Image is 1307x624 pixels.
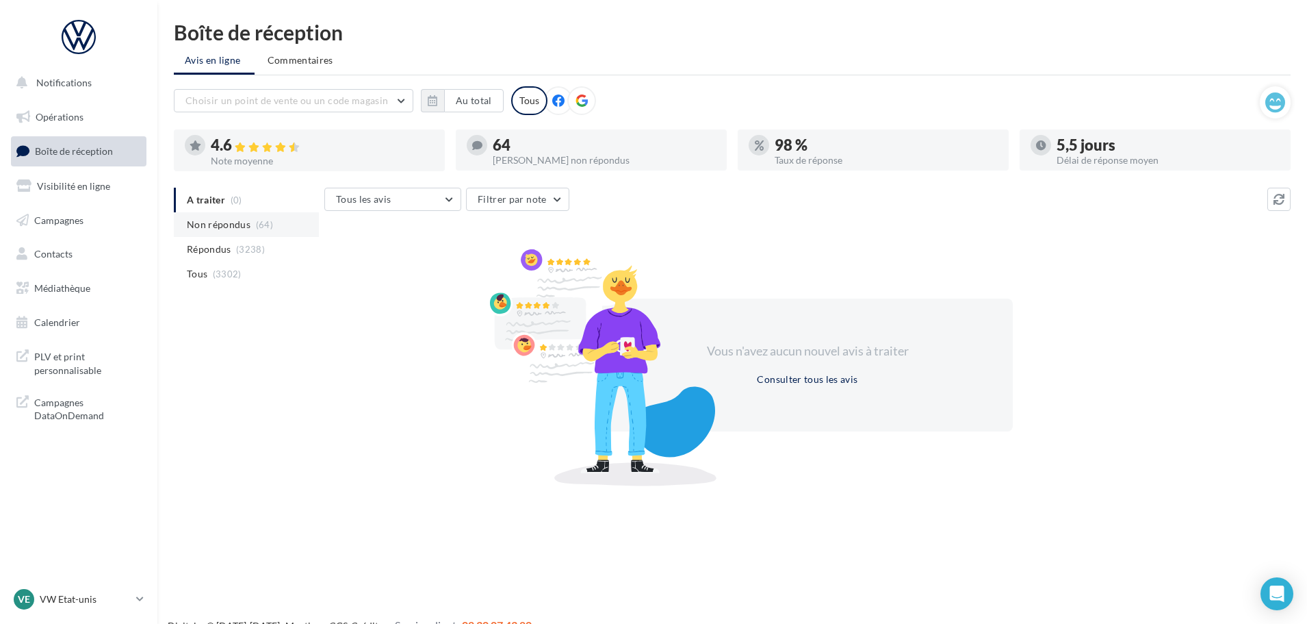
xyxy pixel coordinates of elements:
span: Tous [187,267,207,281]
button: Au total [444,89,504,112]
p: VW Etat-unis [40,592,131,606]
div: Taux de réponse [775,155,998,165]
a: PLV et print personnalisable [8,342,149,382]
button: Notifications [8,68,144,97]
span: (64) [256,219,273,230]
span: Boîte de réception [35,145,113,157]
div: 5,5 jours [1057,138,1280,153]
a: Contacts [8,240,149,269]
div: [PERSON_NAME] non répondus [493,155,716,165]
span: (3302) [213,269,242,279]
span: PLV et print personnalisable [34,347,141,377]
a: Boîte de réception [8,136,149,166]
div: Boîte de réception [174,22,1291,42]
div: Tous [511,86,547,115]
div: 98 % [775,138,998,153]
div: Note moyenne [211,156,434,166]
span: Choisir un point de vente ou un code magasin [185,95,388,106]
button: Tous les avis [324,188,461,211]
span: Campagnes [34,214,83,225]
span: Commentaires [268,53,333,67]
a: Campagnes [8,206,149,235]
button: Filtrer par note [466,188,569,211]
a: Opérations [8,103,149,132]
span: Opérations [36,111,83,123]
div: 4.6 [211,138,434,153]
span: Campagnes DataOnDemand [34,393,141,423]
button: Au total [421,89,504,112]
div: Délai de réponse moyen [1057,155,1280,165]
span: Répondus [187,242,231,256]
span: Tous les avis [336,193,391,205]
div: 64 [493,138,716,153]
div: Vous n'avez aucun nouvel avis à traiter [690,342,925,360]
span: Non répondus [187,218,250,232]
a: Visibilité en ligne [8,172,149,201]
span: Calendrier [34,316,80,328]
a: VE VW Etat-unis [11,586,146,612]
span: (3238) [236,244,265,255]
a: Campagnes DataOnDemand [8,388,149,428]
button: Choisir un point de vente ou un code magasin [174,89,413,112]
button: Consulter tous les avis [751,371,863,388]
span: VE [18,592,30,606]
a: Médiathèque [8,274,149,303]
span: Médiathèque [34,282,90,294]
a: Calendrier [8,308,149,337]
span: Notifications [36,77,92,88]
span: Contacts [34,248,73,260]
div: Open Intercom Messenger [1260,577,1293,610]
span: Visibilité en ligne [37,180,110,192]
